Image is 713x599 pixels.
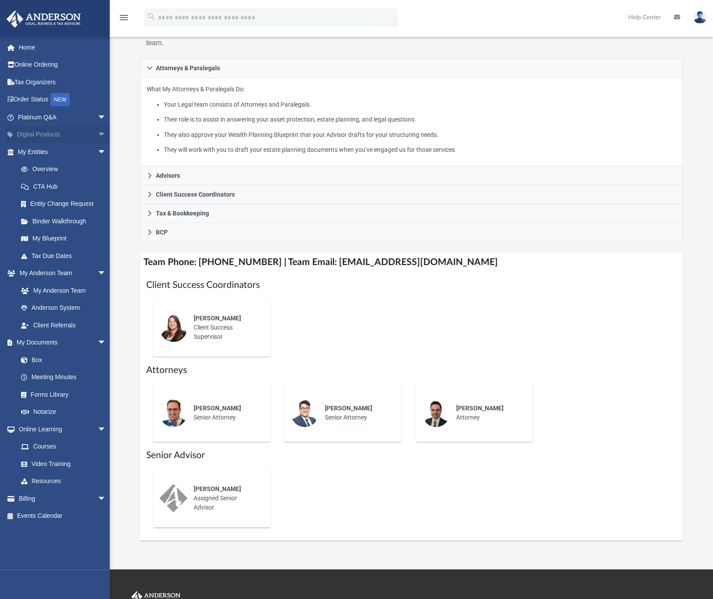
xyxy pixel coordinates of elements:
[12,316,115,334] a: Client Referrals
[12,230,115,247] a: My Blueprint
[164,144,676,155] li: They will work with you to draft your estate planning documents when you’ve engaged us for those ...
[12,195,119,213] a: Entity Change Request
[97,143,115,161] span: arrow_drop_down
[159,314,187,342] img: thumbnail
[140,185,683,204] a: Client Success Coordinators
[194,315,241,322] span: [PERSON_NAME]
[194,485,241,492] span: [PERSON_NAME]
[6,507,119,525] a: Events Calendar
[6,73,119,91] a: Tax Organizers
[4,11,83,28] img: Anderson Advisors Platinum Portal
[450,398,527,428] div: Attorney
[12,247,119,265] a: Tax Due Dates
[12,473,115,490] a: Resources
[12,351,111,369] a: Box
[12,299,115,317] a: Anderson System
[6,265,115,282] a: My Anderson Teamarrow_drop_down
[12,178,119,195] a: CTA Hub
[194,405,241,412] span: [PERSON_NAME]
[159,399,187,427] img: thumbnail
[140,58,683,78] a: Attorneys & Paralegals
[187,308,264,348] div: Client Success Supervisor
[12,369,115,386] a: Meeting Minutes
[159,484,187,512] img: thumbnail
[147,12,156,22] i: search
[6,91,119,109] a: Order StatusNEW
[156,191,235,197] span: Client Success Coordinators
[140,78,683,167] div: Attorneys & Paralegals
[140,204,683,223] a: Tax & Bookkeeping
[164,114,676,125] li: Their role is to assist in answering your asset protection, estate planning, and legal questions.
[119,17,129,23] a: menu
[164,99,676,110] li: Your Legal team consists of Attorneys and Paralegals.
[50,93,70,106] div: NEW
[146,279,677,291] h1: Client Success Coordinators
[146,364,677,377] h1: Attorneys
[97,420,115,438] span: arrow_drop_down
[12,455,111,473] a: Video Training
[146,449,677,462] h1: Senior Advisor
[156,172,180,179] span: Advisors
[291,399,319,427] img: thumbnail
[187,478,264,518] div: Assigned Senior Advisor
[325,405,372,412] span: [PERSON_NAME]
[119,12,129,23] i: menu
[422,399,450,427] img: thumbnail
[12,161,119,178] a: Overview
[97,334,115,352] span: arrow_drop_down
[140,223,683,242] a: BCP
[693,11,706,24] img: User Pic
[140,166,683,185] a: Advisors
[6,108,119,126] a: Platinum Q&Aarrow_drop_down
[12,386,111,403] a: Forms Library
[6,143,119,161] a: My Entitiesarrow_drop_down
[97,108,115,126] span: arrow_drop_down
[147,84,677,155] p: What My Attorneys & Paralegals Do:
[456,405,504,412] span: [PERSON_NAME]
[12,212,119,230] a: Binder Walkthrough
[97,126,115,144] span: arrow_drop_down
[12,282,111,299] a: My Anderson Team
[6,490,119,507] a: Billingarrow_drop_down
[12,403,115,421] a: Notarize
[156,229,168,235] span: BCP
[319,398,396,428] div: Senior Attorney
[12,438,115,456] a: Courses
[6,126,119,143] a: Digital Productsarrow_drop_down
[187,398,264,428] div: Senior Attorney
[6,334,115,352] a: My Documentsarrow_drop_down
[140,252,683,272] h4: Team Phone: [PHONE_NUMBER] | Team Email: [EMAIL_ADDRESS][DOMAIN_NAME]
[156,210,209,216] span: Tax & Bookkeeping
[97,265,115,283] span: arrow_drop_down
[6,56,119,74] a: Online Ordering
[156,65,220,71] span: Attorneys & Paralegals
[6,39,119,56] a: Home
[97,490,115,508] span: arrow_drop_down
[6,420,115,438] a: Online Learningarrow_drop_down
[164,129,676,140] li: They also approve your Wealth Planning Blueprint that your Advisor drafts for your structuring ne...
